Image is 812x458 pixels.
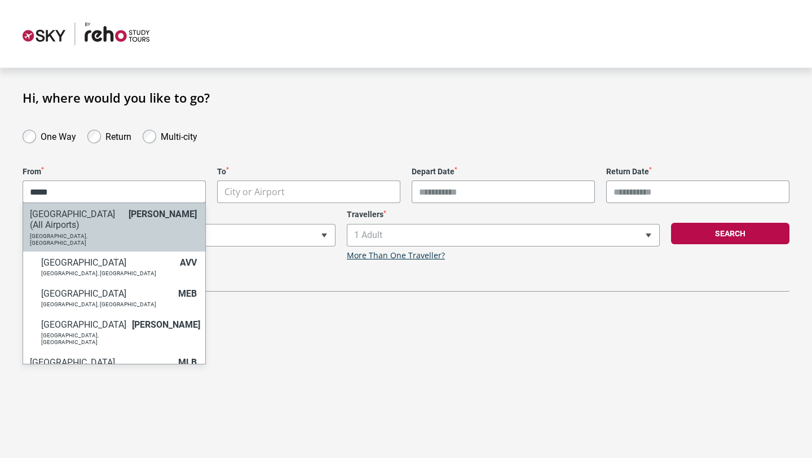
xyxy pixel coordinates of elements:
[30,209,123,230] h6: [GEOGRAPHIC_DATA] (All Airports)
[347,224,659,246] span: 1 Adult
[671,223,789,244] button: Search
[218,181,400,203] span: City or Airport
[41,301,173,308] p: [GEOGRAPHIC_DATA], [GEOGRAPHIC_DATA]
[217,167,400,177] label: To
[30,357,173,368] h6: [GEOGRAPHIC_DATA]
[347,210,660,219] label: Travellers
[178,357,197,368] span: MLB
[41,129,76,142] label: One Way
[41,319,126,330] h6: [GEOGRAPHIC_DATA]
[41,288,173,299] h6: [GEOGRAPHIC_DATA]
[41,332,126,346] p: [GEOGRAPHIC_DATA], [GEOGRAPHIC_DATA]
[178,288,197,299] span: MEB
[132,319,200,330] span: [PERSON_NAME]
[41,270,174,277] p: [GEOGRAPHIC_DATA], [GEOGRAPHIC_DATA]
[129,209,197,219] span: [PERSON_NAME]
[161,129,197,142] label: Multi-city
[606,167,789,177] label: Return Date
[347,251,445,261] a: More Than One Traveller?
[105,129,131,142] label: Return
[23,167,206,177] label: From
[224,186,285,198] span: City or Airport
[180,257,197,268] span: AVV
[347,224,660,246] span: 1 Adult
[23,90,789,105] h1: Hi, where would you like to go?
[23,180,205,203] input: Search
[41,257,174,268] h6: [GEOGRAPHIC_DATA]
[30,233,123,246] p: [GEOGRAPHIC_DATA], [GEOGRAPHIC_DATA]
[412,167,595,177] label: Depart Date
[217,180,400,203] span: City or Airport
[23,180,206,203] span: City or Airport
